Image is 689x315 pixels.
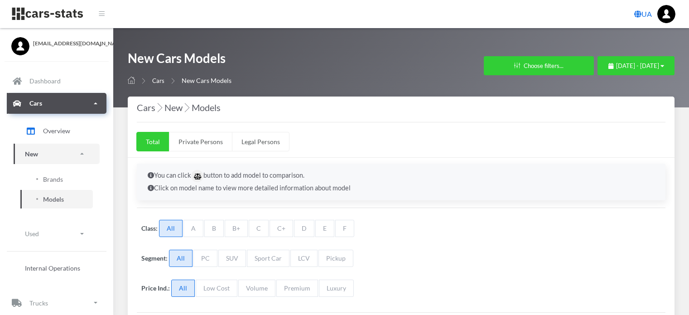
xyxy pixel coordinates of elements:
[616,62,659,69] span: [DATE] - [DATE]
[137,164,665,200] div: You can click button to add model to comparison. Click on model name to view more detailed inform...
[43,194,64,204] span: Models
[20,170,93,189] a: Brands
[7,93,106,114] a: Cars
[484,56,594,75] button: Choose filters...
[183,220,203,237] span: A
[169,132,232,151] a: Private Persons
[43,174,63,184] span: Brands
[141,223,158,233] label: Class:
[137,100,665,115] h4: Cars New Models
[171,280,195,297] span: All
[7,71,106,92] a: Dashboard
[20,190,93,208] a: Models
[33,39,102,48] span: [EMAIL_ADDRESS][DOMAIN_NAME]
[14,144,100,164] a: New
[29,97,42,109] p: Cars
[182,77,231,84] span: New Cars Models
[7,292,106,313] a: Trucks
[597,56,675,75] button: [DATE] - [DATE]
[11,37,102,48] a: [EMAIL_ADDRESS][DOMAIN_NAME]
[225,220,248,237] span: B+
[159,220,183,237] span: All
[204,220,224,237] span: B
[249,220,269,237] span: C
[335,220,354,237] span: F
[232,132,289,151] a: Legal Persons
[29,75,61,87] p: Dashboard
[152,77,164,84] a: Cars
[270,220,293,237] span: C+
[128,50,231,71] h1: New Cars Models
[25,148,38,160] p: New
[196,280,237,297] span: Low Cost
[315,220,334,237] span: E
[141,253,168,263] label: Segment:
[169,250,193,267] span: All
[14,259,100,277] a: Internal Operations
[14,120,100,142] a: Overview
[238,280,275,297] span: Volume
[318,250,353,267] span: Pickup
[294,220,314,237] span: D
[29,297,48,309] p: Trucks
[193,250,217,267] span: PC
[11,7,84,21] img: navbar brand
[657,5,675,23] img: ...
[247,250,289,267] span: Sport Car
[319,280,354,297] span: Luxury
[141,283,170,293] label: Price Ind.:
[276,280,318,297] span: Premium
[290,250,318,267] span: LCV
[631,5,655,23] a: UA
[218,250,246,267] span: SUV
[136,132,169,151] a: Total
[25,263,80,273] span: Internal Operations
[14,223,100,244] a: Used
[43,126,70,136] span: Overview
[25,228,39,239] p: Used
